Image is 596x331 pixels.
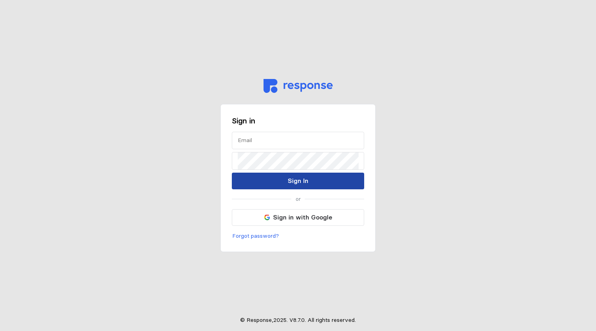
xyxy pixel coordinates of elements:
[232,173,364,189] button: Sign In
[232,115,364,126] h3: Sign in
[288,176,308,186] p: Sign In
[273,212,332,222] p: Sign in with Google
[240,316,356,325] p: © Response, 2025 . V 8.7.0 . All rights reserved.
[238,132,358,149] input: Email
[264,215,270,220] img: svg%3e
[296,195,301,204] p: or
[264,79,333,93] img: svg%3e
[232,209,364,226] button: Sign in with Google
[232,231,279,241] button: Forgot password?
[232,232,279,241] p: Forgot password?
